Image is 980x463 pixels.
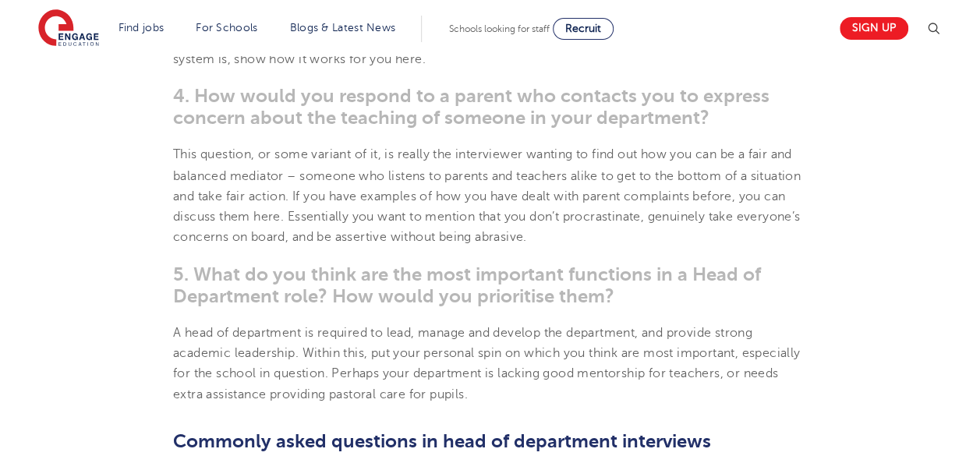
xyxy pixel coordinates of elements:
span: Schools looking for staff [449,23,550,34]
a: For Schools [196,22,257,34]
span: 4. How would you respond to a parent who contacts you to express concern about the teaching of so... [173,85,769,129]
span: A head of department is required to lead, manage and develop the department, and provide strong a... [173,325,800,401]
a: Sign up [840,17,908,40]
span: 5. What do you think are the most important functions in a Head of Department role? How would you... [173,263,761,306]
span: This question, or some variant of it, is really the interviewer wanting to find out how you can b... [173,147,801,243]
a: Recruit [553,18,614,40]
img: Engage Education [38,9,99,48]
a: Blogs & Latest News [290,22,396,34]
h2: Commonly asked questions in head of department interviews [173,427,807,454]
a: Find jobs [119,22,165,34]
span: Recruit [565,23,601,34]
